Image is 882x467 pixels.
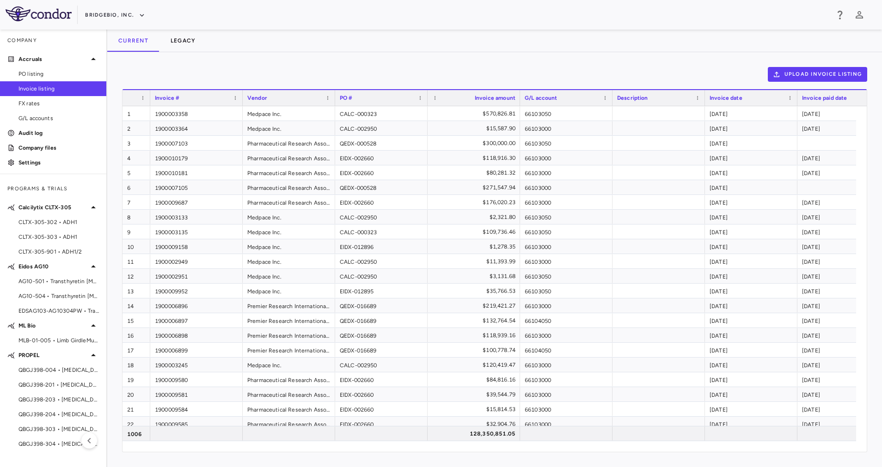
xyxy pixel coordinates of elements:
span: G/L account [525,95,557,101]
div: 66103000 [520,387,612,401]
div: 66103000 [520,180,612,194]
div: [DATE] [705,254,797,268]
div: 66103050 [520,284,612,298]
div: EIDX-012896 [335,239,428,254]
div: 66103000 [520,165,612,180]
div: [DATE] [705,417,797,431]
div: Medpace Inc. [243,239,335,254]
div: 1900010179 [150,151,243,165]
div: 1900009585 [150,417,243,431]
p: Settings [18,158,99,167]
p: Eidos AG10 [18,262,88,271]
span: Invoice amount [475,95,515,101]
div: [DATE] [705,151,797,165]
div: $176,020.23 [436,195,515,210]
div: 1900003364 [150,121,243,135]
div: 1900009581 [150,387,243,401]
div: Medpace Inc. [243,121,335,135]
div: Pharmaceutical Research Associates, [243,136,335,150]
div: 66103000 [520,298,612,313]
div: 66103000 [520,121,612,135]
div: CALC-000323 [335,224,428,239]
div: 66103000 [520,402,612,416]
div: 16 [122,328,150,342]
span: Invoice # [155,95,179,101]
div: $100,778.74 [436,343,515,358]
div: 66103000 [520,328,612,342]
div: 66103050 [520,269,612,283]
span: EDSAG103-AG10304PW • Transthyretin [MEDICAL_DATA] [MEDICAL_DATA] [18,307,99,315]
div: 66103000 [520,372,612,387]
div: 2 [122,121,150,135]
div: 11 [122,254,150,268]
div: Medpace Inc. [243,254,335,268]
div: Medpace Inc. [243,224,335,239]
div: [DATE] [705,372,797,387]
div: QEDX-000528 [335,180,428,194]
div: 1900007105 [150,180,243,194]
div: Medpace Inc. [243,358,335,372]
div: 1900003135 [150,224,243,239]
div: 66104050 [520,313,612,328]
button: Legacy [159,30,207,52]
div: $109,736.46 [436,224,515,239]
div: 6 [122,180,150,194]
div: 1900003133 [150,210,243,224]
div: 7 [122,195,150,209]
span: Invoice listing [18,85,99,93]
div: 1900003245 [150,358,243,372]
span: QBGJ398-201 • [MEDICAL_DATA] [18,381,99,389]
div: [DATE] [705,358,797,372]
div: EIDX-002660 [335,195,428,209]
div: $80,281.32 [436,165,515,180]
div: Pharmaceutical Research Associates, [243,372,335,387]
div: EIDX-002660 [335,165,428,180]
div: [DATE] [705,106,797,121]
p: Accruals [18,55,88,63]
div: $39,544.79 [436,387,515,402]
p: Company files [18,144,99,152]
p: Calcilytix CLTX-305 [18,203,88,212]
div: 66103000 [520,417,612,431]
span: QBGJ398-203 • [MEDICAL_DATA] [18,395,99,404]
div: 9 [122,224,150,239]
div: Premier Research International LLC [243,313,335,328]
div: 5 [122,165,150,180]
div: EIDX-002660 [335,372,428,387]
div: 66103000 [520,254,612,268]
div: 1900002951 [150,269,243,283]
div: 15 [122,313,150,328]
div: 1900007103 [150,136,243,150]
div: CALC-002950 [335,358,428,372]
span: Description [617,95,648,101]
div: EIDX-002660 [335,151,428,165]
div: 22 [122,417,150,431]
div: $32,904.76 [436,417,515,431]
div: QEDX-000528 [335,136,428,150]
div: QEDX-016689 [335,298,428,313]
div: Medpace Inc. [243,284,335,298]
div: $570,826.81 [436,106,515,121]
div: [DATE] [705,195,797,209]
div: 66103050 [520,136,612,150]
div: QEDX-016689 [335,328,428,342]
span: QBGJ398-004 • [MEDICAL_DATA] [18,366,99,374]
div: [DATE] [705,387,797,401]
span: Invoice date [710,95,742,101]
div: [DATE] [705,180,797,194]
div: 66104050 [520,343,612,357]
div: $132,764.54 [436,313,515,328]
div: 18 [122,358,150,372]
span: QBGJ398-303 • [MEDICAL_DATA] [18,425,99,433]
span: AG10-504 • Transthyretin [MEDICAL_DATA] [MEDICAL_DATA] [18,292,99,300]
div: QEDX-016689 [335,343,428,357]
div: 66103050 [520,106,612,121]
div: 1900009584 [150,402,243,416]
div: 1900006898 [150,328,243,342]
span: CLTX-305-303 • ADH1 [18,233,99,241]
div: [DATE] [705,239,797,254]
div: 66103000 [520,358,612,372]
div: EIDX-012895 [335,284,428,298]
div: [DATE] [705,136,797,150]
div: Premier Research International LLC [243,298,335,313]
